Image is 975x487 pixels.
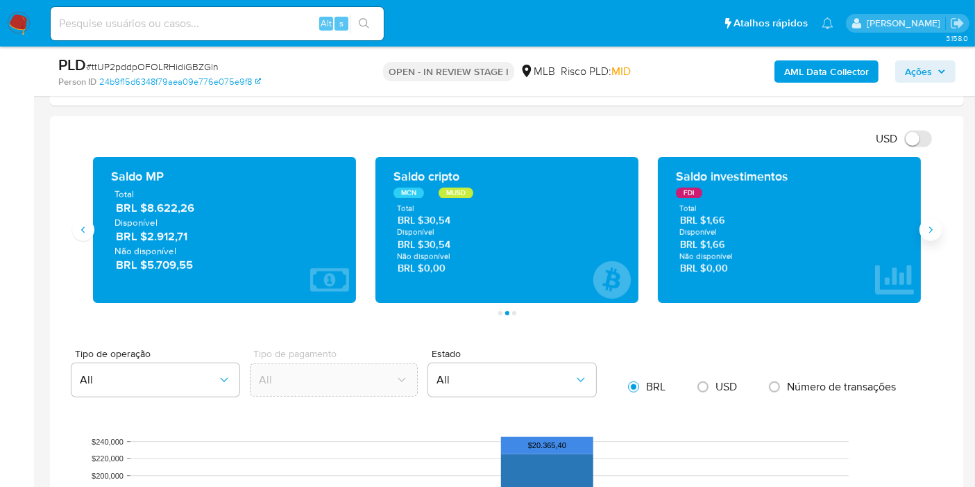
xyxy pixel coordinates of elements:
[867,17,945,30] p: vitoria.caldeira@mercadolivre.com
[86,60,219,74] span: # ttUP2pddpOFOLRHidiGBZGln
[822,17,833,29] a: Notificações
[383,62,514,81] p: OPEN - IN REVIEW STAGE I
[350,14,378,33] button: search-icon
[946,33,968,44] span: 3.158.0
[58,53,86,76] b: PLD
[321,17,332,30] span: Alt
[561,64,631,79] span: Risco PLD:
[950,16,965,31] a: Sair
[99,76,261,88] a: 24b9f15d6348f79aea09e776e075e9f8
[734,16,808,31] span: Atalhos rápidos
[58,76,96,88] b: Person ID
[611,63,631,79] span: MID
[895,60,956,83] button: Ações
[905,60,932,83] span: Ações
[784,60,869,83] b: AML Data Collector
[339,17,344,30] span: s
[520,64,555,79] div: MLB
[774,60,879,83] button: AML Data Collector
[51,15,384,33] input: Pesquise usuários ou casos...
